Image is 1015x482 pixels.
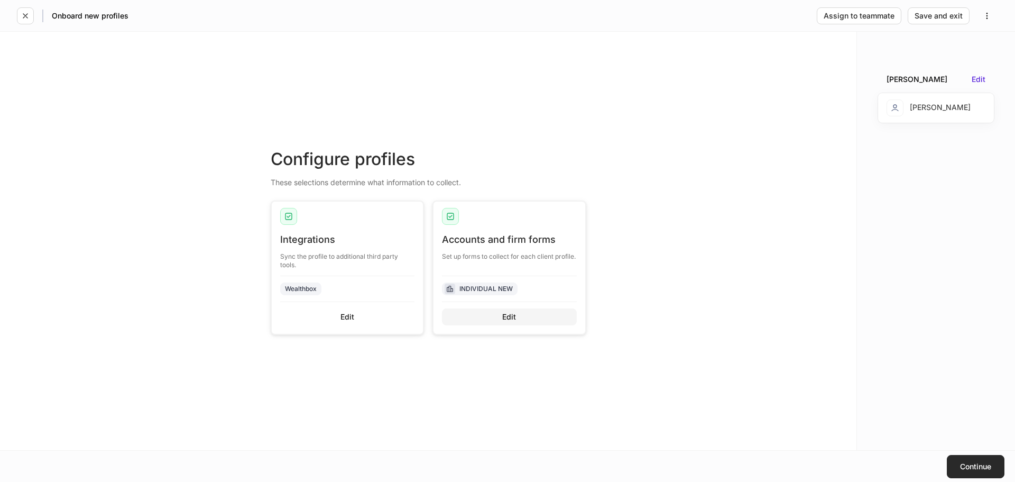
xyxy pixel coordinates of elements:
button: Edit [972,76,985,83]
div: Wealthbox [285,284,317,294]
div: These selections determine what information to collect. [271,171,586,188]
button: Assign to teammate [817,7,901,24]
div: Assign to teammate [824,12,894,20]
div: Configure profiles [271,148,586,171]
div: [PERSON_NAME] [887,74,947,85]
div: Integrations [280,233,415,246]
button: Edit [280,308,415,325]
div: Save and exit [915,12,963,20]
div: [PERSON_NAME] [887,99,971,116]
button: Edit [442,308,577,325]
h5: Onboard new profiles [52,11,128,21]
div: Edit [502,313,516,321]
div: Edit [340,313,354,321]
div: Sync the profile to additional third party tools. [280,246,415,269]
div: Accounts and firm forms [442,233,577,246]
button: Save and exit [908,7,970,24]
button: Continue [947,455,1004,478]
div: INDIVIDUAL NEW [459,284,513,294]
div: Continue [960,463,991,470]
div: Set up forms to collect for each client profile. [442,246,577,261]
